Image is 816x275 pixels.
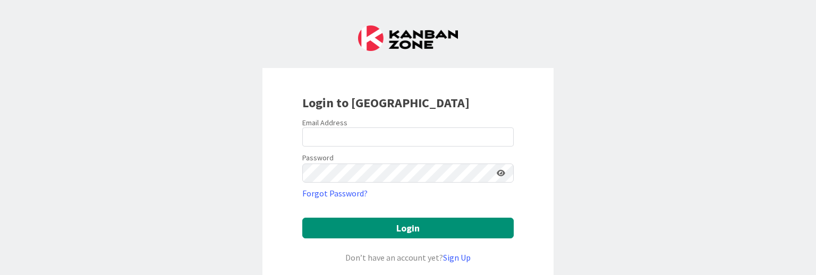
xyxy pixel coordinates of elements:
img: Kanban Zone [358,25,458,51]
label: Password [302,152,334,164]
button: Login [302,218,514,238]
label: Email Address [302,118,347,127]
a: Sign Up [443,252,471,263]
b: Login to [GEOGRAPHIC_DATA] [302,94,470,111]
div: Don’t have an account yet? [302,251,514,264]
a: Forgot Password? [302,187,368,200]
